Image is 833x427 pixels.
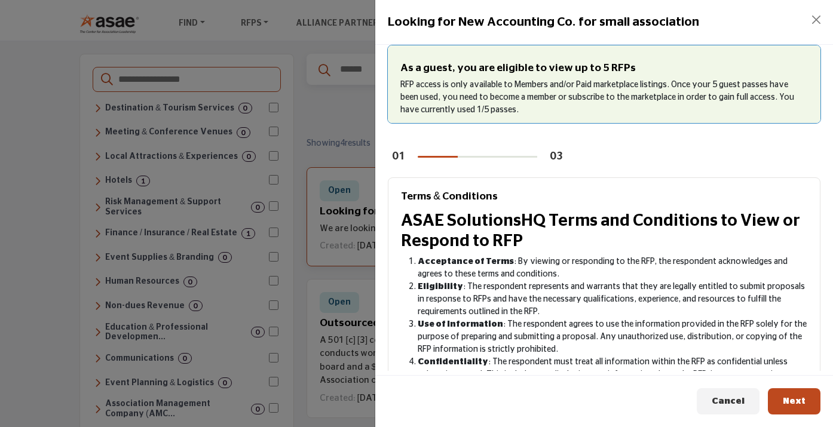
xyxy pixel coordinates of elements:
[550,149,563,165] div: 03
[418,281,807,318] li: : The respondent represents and warrants that they are legally entitled to submit proposals in re...
[388,13,699,32] h4: Looking for New Accounting Co. for small association
[783,397,806,406] span: Next
[400,79,808,116] p: RFP access is only available to Members and/or Paid marketplace listings. Once your 5 guest passe...
[400,62,808,75] h5: As a guest, you are eligible to view up to 5 RFPs
[392,149,405,165] div: 01
[418,256,807,281] li: : By viewing or responding to the RFP, the respondent acknowledges and agrees to these terms and ...
[768,388,820,415] button: Next
[697,388,759,415] button: Cancel
[418,358,488,366] strong: Confidentiality
[401,211,807,251] h2: ASAE SolutionsHQ Terms and Conditions to View or Respond to RFP
[418,257,514,266] strong: Acceptance of Terms
[712,397,745,406] span: Cancel
[418,282,463,291] strong: Eligibility
[808,11,825,28] button: Close
[418,318,807,356] li: : The respondent agrees to use the information provided in the RFP solely for the purpose of prep...
[401,191,807,203] h5: Terms & Conditions
[418,320,503,328] strong: Use of Information
[418,356,807,394] li: : The respondent must treat all information within the RFP as confidential unless otherwise state...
